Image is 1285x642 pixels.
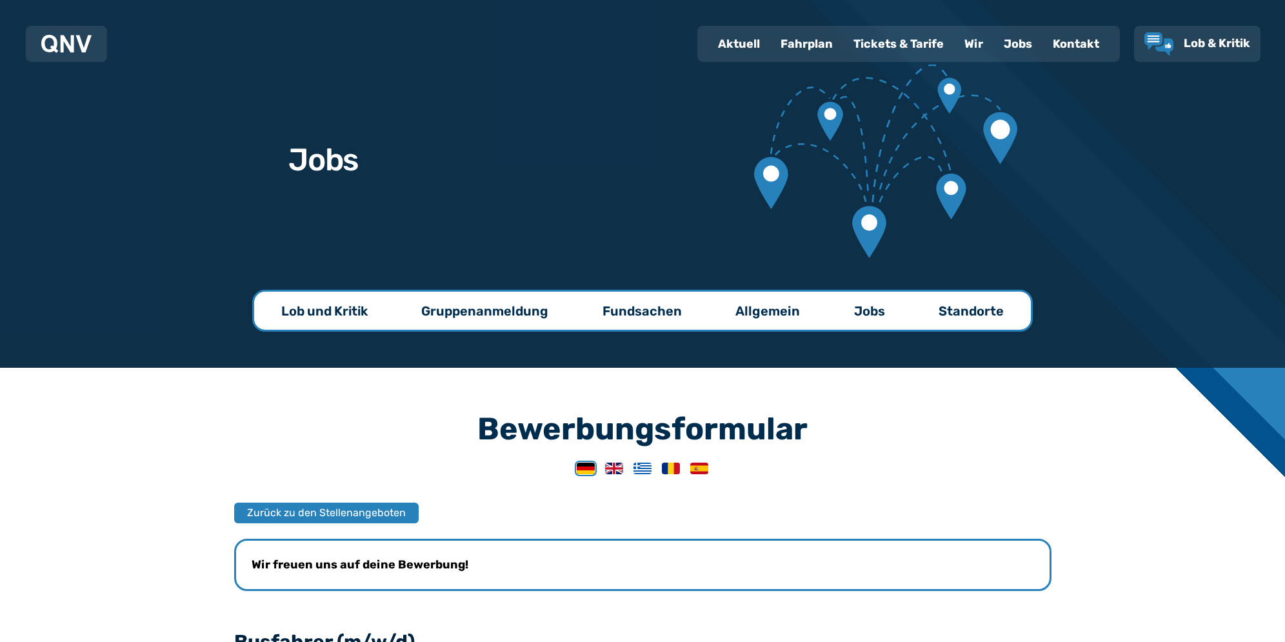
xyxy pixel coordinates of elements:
p: Fundsachen [603,302,682,320]
img: German [577,463,595,474]
a: Gruppenanmeldung [395,292,574,330]
strong: Wir freuen uns auf deine Bewerbung! [252,557,468,572]
a: Wir [954,27,993,61]
a: QNV Logo [41,31,92,57]
h1: Jobs [288,145,359,176]
a: Fundsachen [577,292,708,330]
a: Standorte [913,292,1030,330]
a: Kontakt [1042,27,1110,61]
p: Jobs [854,302,885,320]
img: Verbundene Kartenmarkierungen [754,65,1017,258]
img: QNV Logo [41,35,92,53]
span: Lob & Kritik [1184,36,1250,50]
img: Spanish [690,463,708,474]
a: Jobs [828,292,911,330]
a: Allgemein [710,292,826,330]
p: Allgemein [735,302,800,320]
span: Zurück zu den Stellenangeboten [247,505,406,521]
p: Standorte [939,302,1004,320]
p: Lob und Kritik [281,302,368,320]
a: Tickets & Tarife [843,27,954,61]
a: Jobs [993,27,1042,61]
a: Aktuell [708,27,770,61]
img: Greek [633,463,652,474]
a: Lob & Kritik [1144,32,1250,55]
img: English [605,463,623,474]
a: Lob und Kritik [255,292,393,330]
button: Zurück zu den Stellenangeboten [234,503,419,523]
h3: Bewerbungsformular [234,414,1051,445]
a: Fahrplan [770,27,843,61]
img: Romanian [662,463,680,474]
p: Gruppenanmeldung [421,302,548,320]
